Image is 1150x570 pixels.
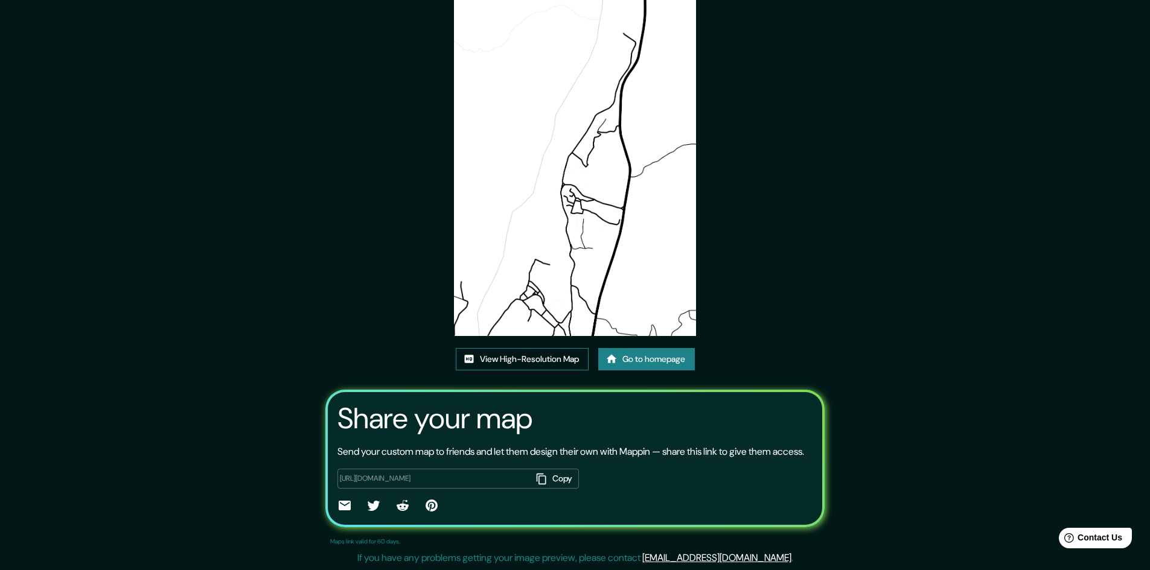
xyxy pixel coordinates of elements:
[357,551,793,565] p: If you have any problems getting your image preview, please contact .
[337,402,532,435] h3: Share your map
[1043,523,1137,557] iframe: Help widget launcher
[337,445,804,459] p: Send your custom map to friends and let them design their own with Mappin — share this link to gi...
[330,537,400,546] p: Maps link valid for 60 days.
[456,348,589,370] a: View High-Resolution Map
[598,348,695,370] a: Go to homepage
[642,551,791,564] a: [EMAIL_ADDRESS][DOMAIN_NAME]
[532,469,579,489] button: Copy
